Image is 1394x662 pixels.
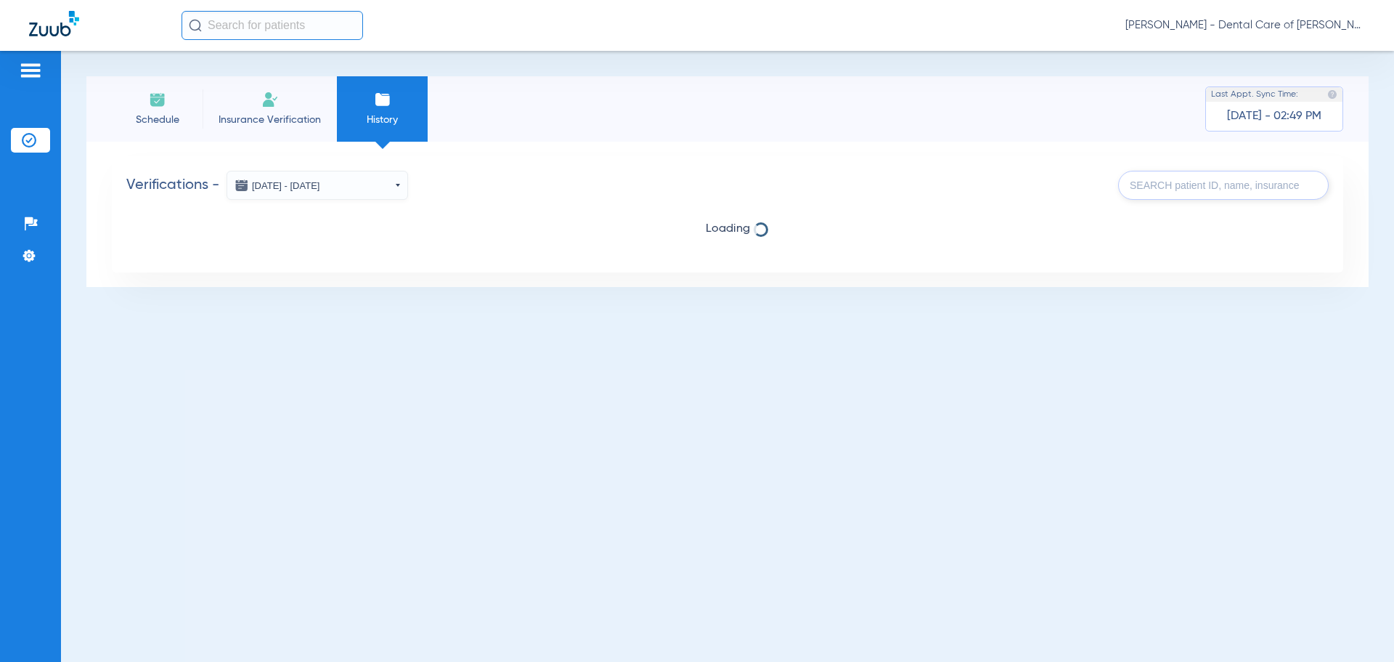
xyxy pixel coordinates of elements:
img: Schedule [149,91,166,108]
img: last sync help info [1327,89,1337,100]
img: Manual Insurance Verification [261,91,279,108]
img: Search Icon [189,19,202,32]
input: SEARCH patient ID, name, insurance [1118,171,1329,200]
img: Zuub Logo [29,11,79,36]
h2: Verifications - [126,171,408,200]
button: [DATE] - [DATE] [227,171,408,200]
span: Insurance Verification [213,113,326,127]
span: [PERSON_NAME] - Dental Care of [PERSON_NAME] [1125,18,1365,33]
span: Loading [126,222,1329,236]
span: [DATE] - 02:49 PM [1227,109,1321,124]
span: History [348,113,417,127]
img: History [374,91,391,108]
img: date icon [235,178,249,193]
input: Search for patients [182,11,363,40]
span: Schedule [123,113,192,127]
img: hamburger-icon [19,62,42,79]
span: Last Appt. Sync Time: [1211,87,1298,102]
